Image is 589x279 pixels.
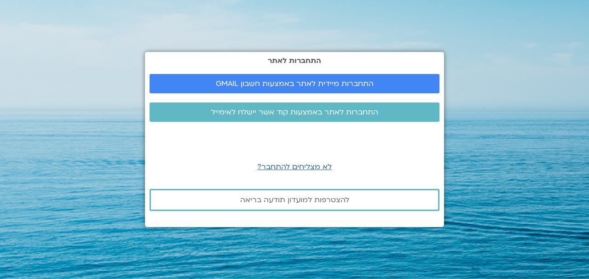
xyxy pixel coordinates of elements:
a: להצטרפות למועדון תודעה בריאה [150,189,439,211]
h2: התחברות לאתר [150,57,439,65]
a: התחברות מיידית לאתר באמצעות חשבון GMAIL [150,74,439,93]
a: לא מצליחים להתחבר? [257,162,332,172]
span: להצטרפות למועדון תודעה בריאה [240,196,349,204]
span: התחברות לאתר באמצעות קוד אשר יישלח לאימייל [211,108,378,116]
span: התחברות מיידית לאתר באמצעות חשבון GMAIL [216,80,374,88]
a: התחברות לאתר באמצעות קוד אשר יישלח לאימייל [150,102,439,122]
